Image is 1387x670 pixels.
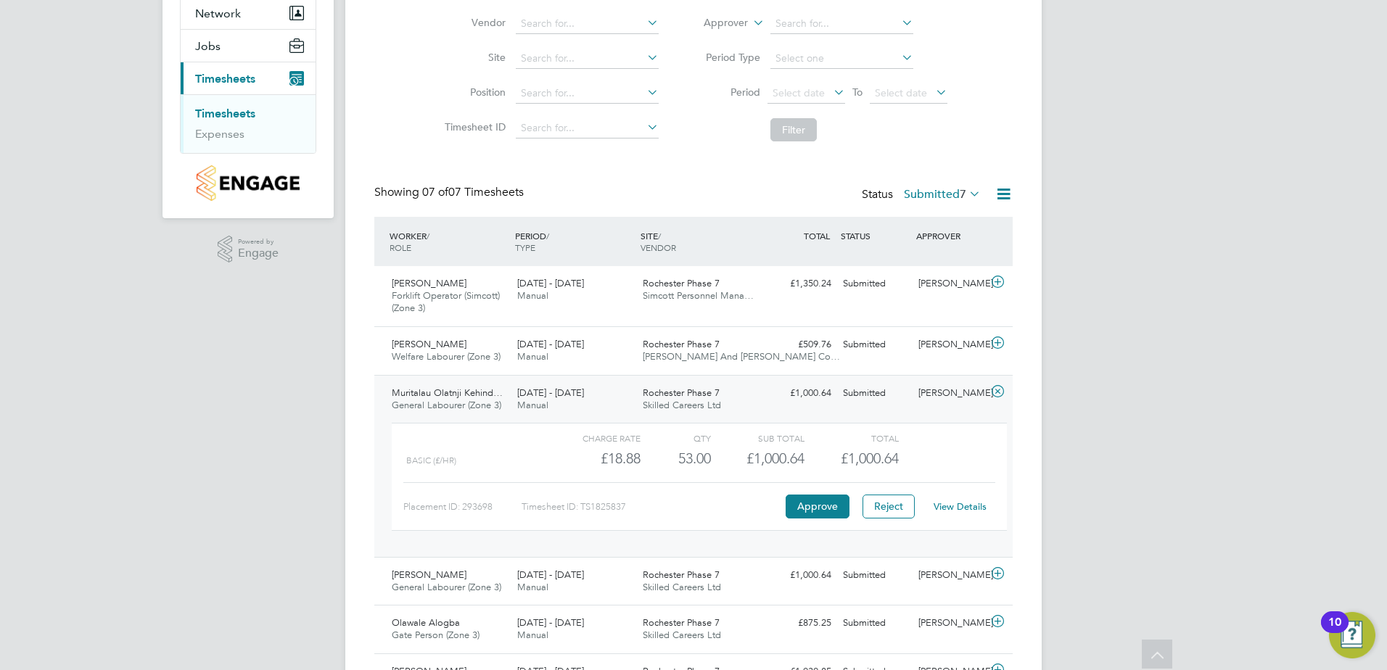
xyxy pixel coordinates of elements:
span: 07 of [422,185,448,199]
div: Submitted [837,563,913,587]
span: Basic (£/HR) [406,455,456,466]
div: QTY [641,429,711,447]
span: To [848,83,867,102]
div: Charge rate [547,429,641,447]
span: Engage [238,247,279,260]
span: General Labourer (Zone 3) [392,399,501,411]
div: Total [804,429,898,447]
span: General Labourer (Zone 3) [392,581,501,593]
span: Skilled Careers Ltd [643,581,721,593]
input: Search for... [516,49,659,69]
span: [DATE] - [DATE] [517,568,584,581]
label: Period [695,86,760,99]
span: £1,000.64 [841,450,899,467]
div: £875.25 [762,611,837,635]
button: Jobs [181,30,316,62]
div: SITE [637,223,762,260]
div: APPROVER [913,223,988,249]
button: Open Resource Center, 10 new notifications [1329,612,1375,658]
span: Network [195,7,241,20]
div: 53.00 [641,447,711,471]
span: Manual [517,629,548,641]
div: [PERSON_NAME] [913,333,988,357]
label: Timesheet ID [440,120,506,133]
span: 07 Timesheets [422,185,524,199]
div: WORKER [386,223,511,260]
a: View Details [934,500,987,513]
div: £509.76 [762,333,837,357]
span: [DATE] - [DATE] [517,386,584,399]
div: STATUS [837,223,913,249]
div: Placement ID: 293698 [403,495,522,518]
span: TOTAL [804,230,830,241]
span: Select date [875,86,927,99]
span: / [658,230,661,241]
span: Skilled Careers Ltd [643,629,721,641]
div: Timesheets [181,94,316,153]
div: Submitted [837,381,913,405]
span: Manual [517,399,548,411]
input: Search for... [516,83,659,104]
button: Filter [770,118,817,141]
label: Position [440,86,506,99]
div: £1,000.64 [762,381,837,405]
span: ROLE [390,241,411,253]
span: Forklift Operator (Simcott) (Zone 3) [392,289,500,314]
span: Select date [773,86,825,99]
div: £1,000.64 [711,447,804,471]
div: Submitted [837,272,913,296]
span: Manual [517,581,548,593]
span: Skilled Careers Ltd [643,399,721,411]
span: Simcott Personnel Mana… [643,289,754,302]
input: Search for... [516,14,659,34]
label: Period Type [695,51,760,64]
div: Submitted [837,611,913,635]
span: Jobs [195,39,221,53]
div: [PERSON_NAME] [913,563,988,587]
span: / [546,230,549,241]
button: Timesheets [181,62,316,94]
span: [DATE] - [DATE] [517,277,584,289]
span: Manual [517,289,548,302]
div: [PERSON_NAME] [913,272,988,296]
label: Vendor [440,16,506,29]
span: VENDOR [641,241,676,253]
span: Welfare Labourer (Zone 3) [392,350,501,363]
div: Timesheet ID: TS1825837 [522,495,782,518]
div: Submitted [837,333,913,357]
span: [DATE] - [DATE] [517,616,584,629]
div: £1,350.24 [762,272,837,296]
div: Sub Total [711,429,804,447]
div: [PERSON_NAME] [913,381,988,405]
div: PERIOD [511,223,637,260]
div: Showing [374,185,527,200]
div: 10 [1328,622,1341,641]
img: countryside-properties-logo-retina.png [197,165,299,201]
a: Expenses [195,127,244,141]
label: Submitted [904,187,981,202]
div: [PERSON_NAME] [913,611,988,635]
span: [PERSON_NAME] [392,277,466,289]
span: [PERSON_NAME] And [PERSON_NAME] Co… [643,350,840,363]
span: Rochester Phase 7 [643,277,720,289]
span: Rochester Phase 7 [643,386,720,399]
input: Search for... [770,14,913,34]
a: Powered byEngage [218,236,279,263]
span: Muritalau Olatnji Kehind… [392,386,503,399]
a: Timesheets [195,107,255,120]
span: 7 [960,187,966,202]
div: £1,000.64 [762,563,837,587]
div: Status [862,185,984,205]
span: Powered by [238,236,279,248]
span: Rochester Phase 7 [643,338,720,350]
span: Olawale Alogba [392,616,460,629]
button: Approve [786,495,849,518]
a: Go to home page [180,165,316,201]
span: TYPE [515,241,535,253]
button: Reject [863,495,915,518]
span: / [427,230,429,241]
input: Select one [770,49,913,69]
span: [PERSON_NAME] [392,568,466,581]
span: Rochester Phase 7 [643,616,720,629]
span: [DATE] - [DATE] [517,338,584,350]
